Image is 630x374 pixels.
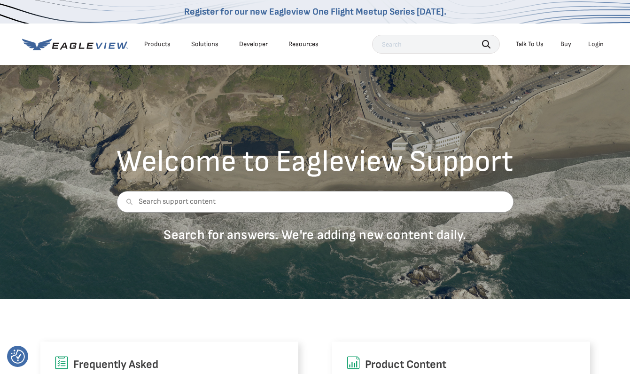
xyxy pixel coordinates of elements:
[191,40,218,48] div: Solutions
[184,6,446,17] a: Register for our new Eagleview One Flight Meetup Series [DATE].
[288,40,319,48] div: Resources
[117,191,513,213] input: Search support content
[372,35,500,54] input: Search
[144,40,171,48] div: Products
[588,40,604,48] div: Login
[11,350,25,364] img: Revisit consent button
[117,227,513,243] p: Search for answers. We're adding new content daily.
[117,147,513,177] h2: Welcome to Eagleview Support
[239,40,268,48] a: Developer
[11,350,25,364] button: Consent Preferences
[560,40,571,48] a: Buy
[346,356,576,374] h6: Product Content
[516,40,544,48] div: Talk To Us
[54,356,284,374] h6: Frequently Asked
